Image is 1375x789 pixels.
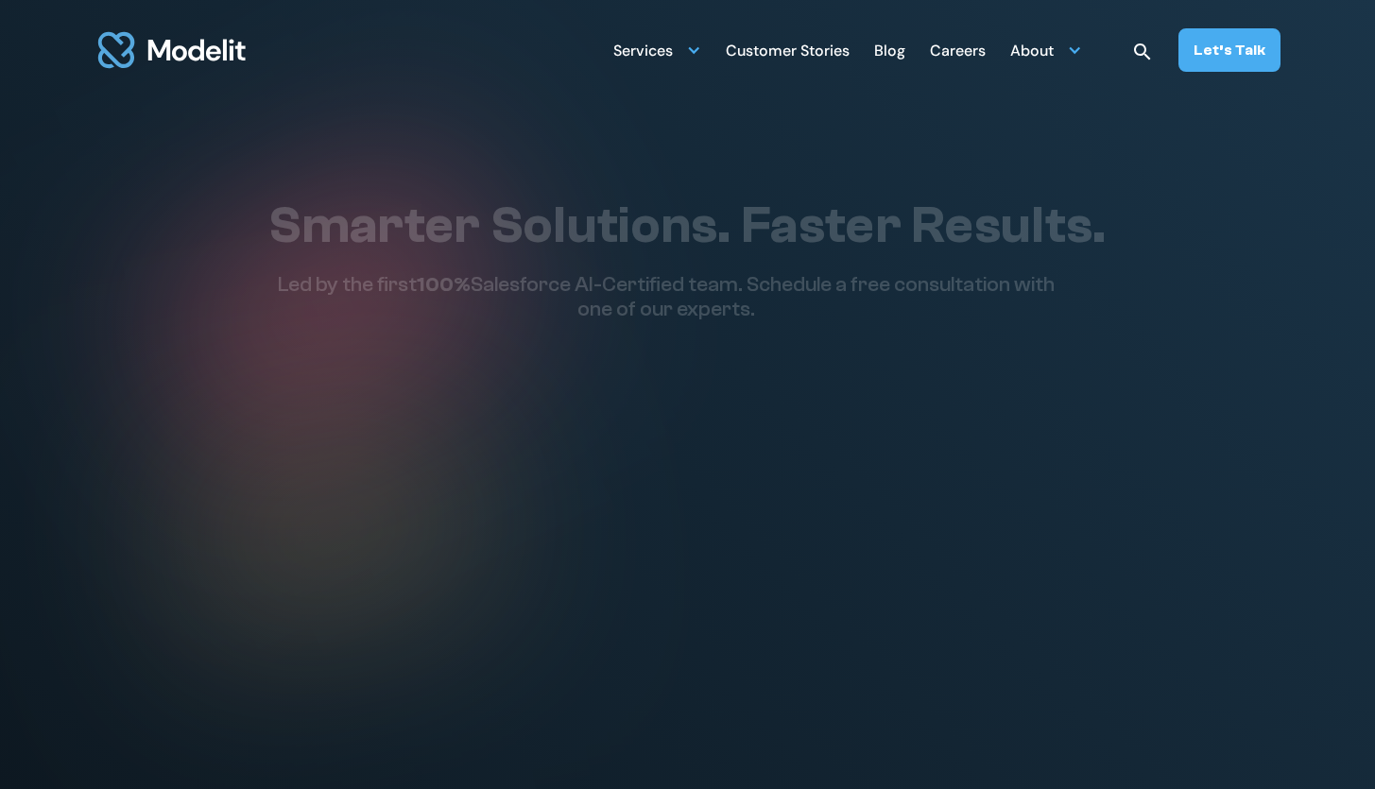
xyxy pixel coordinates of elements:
div: Careers [930,34,986,71]
a: Blog [874,31,905,68]
div: Let’s Talk [1194,40,1265,60]
a: home [95,21,249,79]
a: Careers [930,31,986,68]
div: About [1010,31,1082,68]
p: Led by the first Salesforce AI-Certified team. Schedule a free consultation with one of our experts. [268,272,1064,322]
div: About [1010,34,1054,71]
div: Customer Stories [726,34,850,71]
div: Services [613,34,673,71]
a: Customer Stories [726,31,850,68]
a: Let’s Talk [1178,28,1280,72]
h1: Smarter Solutions. Faster Results. [268,195,1106,257]
div: Blog [874,34,905,71]
img: modelit logo [95,21,249,79]
div: Services [613,31,701,68]
span: 100% [417,272,471,297]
